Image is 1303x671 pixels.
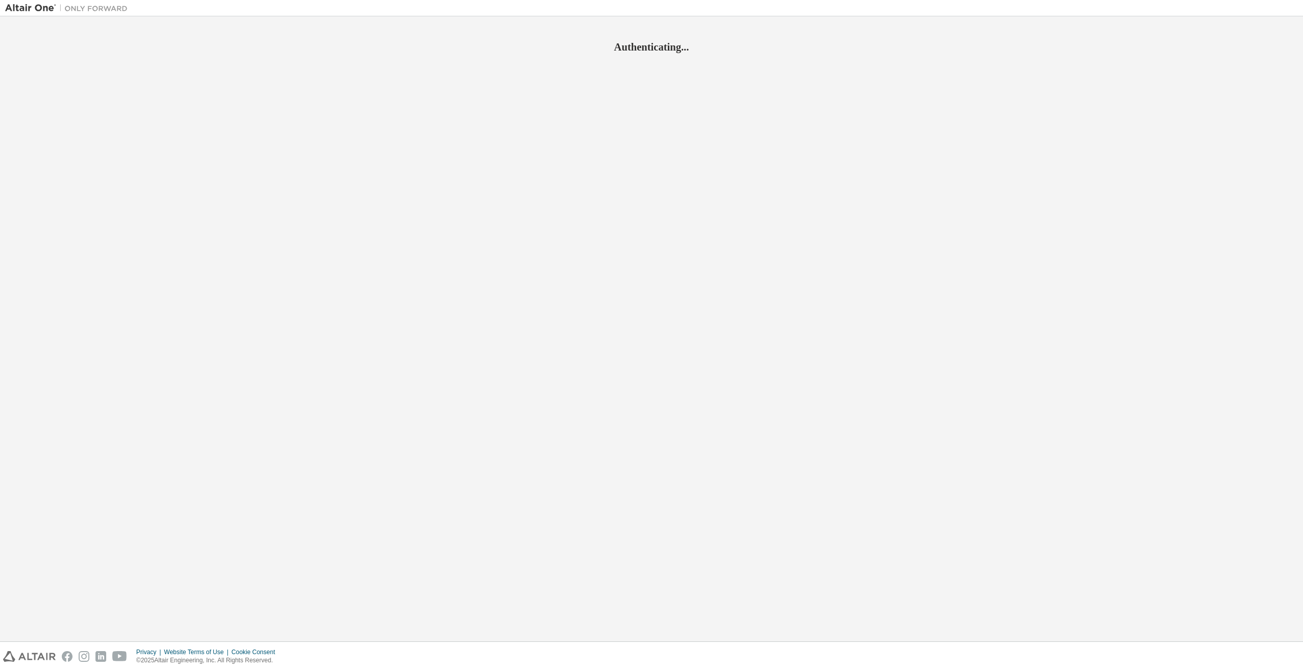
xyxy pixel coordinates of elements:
[5,3,133,13] img: Altair One
[95,651,106,662] img: linkedin.svg
[3,651,56,662] img: altair_logo.svg
[112,651,127,662] img: youtube.svg
[62,651,73,662] img: facebook.svg
[5,40,1298,54] h2: Authenticating...
[136,648,164,656] div: Privacy
[79,651,89,662] img: instagram.svg
[136,656,281,665] p: © 2025 Altair Engineering, Inc. All Rights Reserved.
[231,648,281,656] div: Cookie Consent
[164,648,231,656] div: Website Terms of Use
